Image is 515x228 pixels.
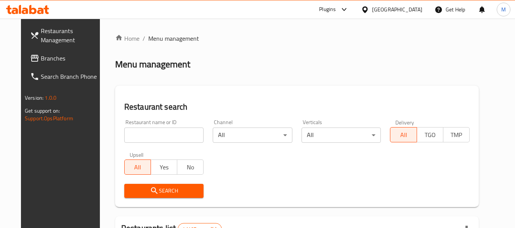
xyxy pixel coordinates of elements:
[372,5,422,14] div: [GEOGRAPHIC_DATA]
[115,34,140,43] a: Home
[443,127,470,142] button: TMP
[390,127,417,142] button: All
[25,106,60,116] span: Get support on:
[124,128,204,143] input: Search for restaurant name or ID..
[124,101,470,113] h2: Restaurant search
[41,72,101,81] span: Search Branch Phone
[501,5,506,14] span: M
[395,120,414,125] label: Delivery
[115,58,190,70] h2: Menu management
[213,128,292,143] div: All
[177,159,204,175] button: No
[420,129,440,140] span: TGO
[151,159,177,175] button: Yes
[148,34,199,43] span: Menu management
[25,93,43,103] span: Version:
[25,113,73,123] a: Support.OpsPlatform
[302,128,381,143] div: All
[24,67,107,86] a: Search Branch Phone
[417,127,443,142] button: TGO
[128,162,148,173] span: All
[143,34,145,43] li: /
[154,162,174,173] span: Yes
[41,26,101,45] span: Restaurants Management
[130,152,144,157] label: Upsell
[45,93,56,103] span: 1.0.0
[393,129,414,140] span: All
[130,186,198,196] span: Search
[446,129,467,140] span: TMP
[180,162,201,173] span: No
[124,184,204,198] button: Search
[41,54,101,63] span: Branches
[24,22,107,49] a: Restaurants Management
[24,49,107,67] a: Branches
[115,34,479,43] nav: breadcrumb
[124,159,151,175] button: All
[319,5,336,14] div: Plugins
